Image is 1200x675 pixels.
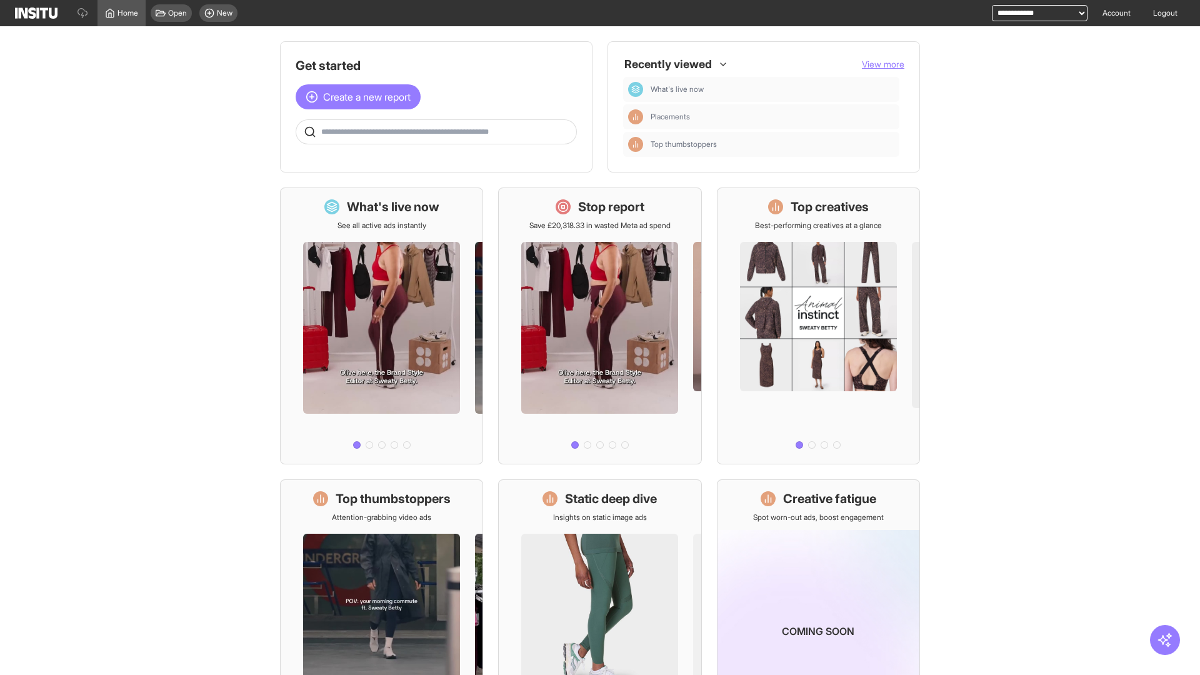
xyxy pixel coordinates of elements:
[565,490,657,507] h1: Static deep dive
[791,198,869,216] h1: Top creatives
[280,187,483,464] a: What's live nowSee all active ads instantly
[651,84,894,94] span: What's live now
[717,187,920,464] a: Top creativesBest-performing creatives at a glance
[337,221,426,231] p: See all active ads instantly
[862,58,904,71] button: View more
[628,82,643,97] div: Dashboard
[336,490,451,507] h1: Top thumbstoppers
[651,112,894,122] span: Placements
[168,8,187,18] span: Open
[498,187,701,464] a: Stop reportSave £20,318.33 in wasted Meta ad spend
[651,139,894,149] span: Top thumbstoppers
[117,8,138,18] span: Home
[332,512,431,522] p: Attention-grabbing video ads
[755,221,882,231] p: Best-performing creatives at a glance
[323,89,411,104] span: Create a new report
[296,84,421,109] button: Create a new report
[217,8,232,18] span: New
[296,57,577,74] h1: Get started
[578,198,644,216] h1: Stop report
[553,512,647,522] p: Insights on static image ads
[651,84,704,94] span: What's live now
[862,59,904,69] span: View more
[628,137,643,152] div: Insights
[347,198,439,216] h1: What's live now
[529,221,671,231] p: Save £20,318.33 in wasted Meta ad spend
[628,109,643,124] div: Insights
[15,7,57,19] img: Logo
[651,112,690,122] span: Placements
[651,139,717,149] span: Top thumbstoppers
